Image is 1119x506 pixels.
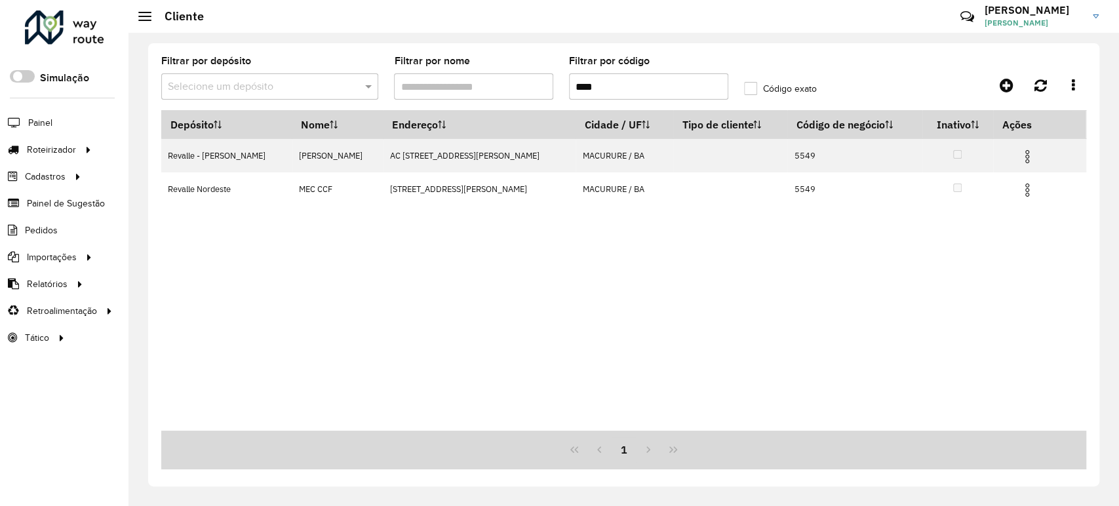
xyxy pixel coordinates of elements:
td: [PERSON_NAME] [292,139,383,172]
td: MACURURE / BA [576,139,673,172]
th: Endereço [383,111,576,139]
td: AC [STREET_ADDRESS][PERSON_NAME] [383,139,576,172]
h2: Cliente [151,9,204,24]
th: Inativo [922,111,993,139]
label: Código exato [744,82,817,96]
th: Código de negócio [787,111,922,139]
label: Filtrar por código [569,53,650,69]
span: Pedidos [25,224,58,237]
th: Tipo de cliente [673,111,788,139]
span: [PERSON_NAME] [985,17,1083,29]
span: Painel [28,116,52,130]
label: Filtrar por depósito [161,53,251,69]
button: 1 [612,437,637,462]
td: [STREET_ADDRESS][PERSON_NAME] [383,172,576,206]
th: Depósito [161,111,292,139]
th: Ações [993,111,1072,138]
td: MEC CCF [292,172,383,206]
td: 5549 [787,139,922,172]
h3: [PERSON_NAME] [985,4,1083,16]
th: Nome [292,111,383,139]
span: Roteirizador [27,143,76,157]
span: Cadastros [25,170,66,184]
span: Tático [25,331,49,345]
a: Contato Rápido [953,3,981,31]
td: Revalle Nordeste [161,172,292,206]
span: Retroalimentação [27,304,97,318]
span: Painel de Sugestão [27,197,105,210]
td: 5549 [787,172,922,206]
td: Revalle - [PERSON_NAME] [161,139,292,172]
label: Simulação [40,70,89,86]
span: Relatórios [27,277,68,291]
td: MACURURE / BA [576,172,673,206]
label: Filtrar por nome [394,53,469,69]
span: Importações [27,250,77,264]
th: Cidade / UF [576,111,673,139]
